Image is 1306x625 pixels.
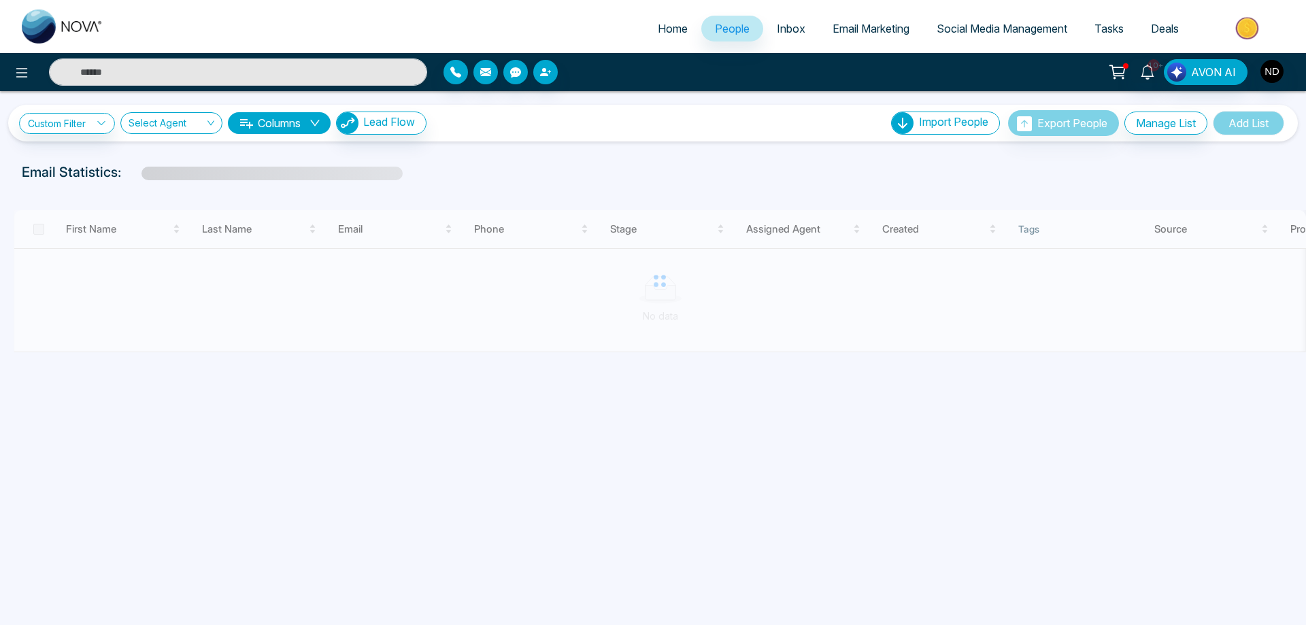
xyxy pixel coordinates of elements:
a: 10+ [1131,59,1164,83]
img: Market-place.gif [1199,13,1298,44]
a: Custom Filter [19,113,115,134]
span: down [309,118,320,129]
img: User Avatar [1260,60,1284,83]
span: Email Marketing [833,22,909,35]
img: Lead Flow [337,112,358,134]
span: Export People [1037,116,1107,130]
span: Social Media Management [937,22,1067,35]
button: Export People [1008,110,1119,136]
button: AVON AI [1164,59,1248,85]
span: Deals [1151,22,1179,35]
a: Email Marketing [819,16,923,41]
span: Lead Flow [363,115,415,129]
span: Tasks [1094,22,1124,35]
span: Import People [919,115,988,129]
span: Inbox [777,22,805,35]
a: Tasks [1081,16,1137,41]
span: 10+ [1148,59,1160,71]
button: Columnsdown [228,112,331,134]
a: Lead FlowLead Flow [331,112,426,135]
img: Lead Flow [1167,63,1186,82]
a: People [701,16,763,41]
span: People [715,22,750,35]
a: Home [644,16,701,41]
p: Email Statistics: [22,162,121,182]
button: Manage List [1124,112,1207,135]
img: Nova CRM Logo [22,10,103,44]
span: AVON AI [1191,64,1236,80]
a: Deals [1137,16,1192,41]
button: Lead Flow [336,112,426,135]
a: Social Media Management [923,16,1081,41]
span: Home [658,22,688,35]
a: Inbox [763,16,819,41]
